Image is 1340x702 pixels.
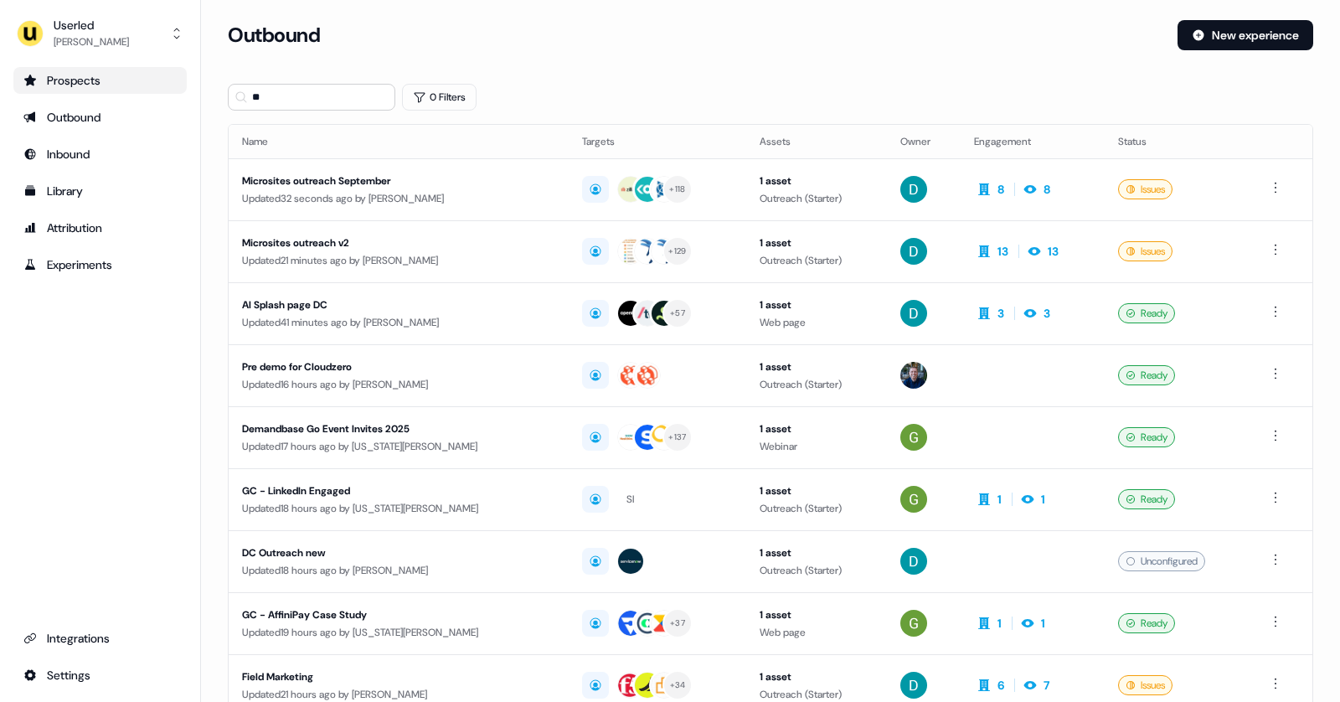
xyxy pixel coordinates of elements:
div: Microsites outreach September [242,173,555,189]
div: Updated 18 hours ago by [US_STATE][PERSON_NAME] [242,500,555,517]
div: 8 [997,181,1004,198]
div: 1 asset [760,359,874,375]
div: Ready [1118,613,1175,633]
div: 13 [997,243,1008,260]
div: AI Splash page DC [242,297,555,313]
div: Pre demo for Cloudzero [242,359,555,375]
div: + 137 [668,430,686,445]
div: Updated 32 seconds ago by [PERSON_NAME] [242,190,555,207]
div: Prospects [23,72,177,89]
div: GC - AffiniPay Case Study [242,607,555,623]
a: Go to prospects [13,67,187,94]
div: 1 asset [760,483,874,499]
div: 3 [1044,305,1050,322]
div: 1 asset [760,297,874,313]
div: 1 [997,615,1002,632]
div: Ready [1118,303,1175,323]
div: Web page [760,624,874,641]
div: Demandbase Go Event Invites 2025 [242,421,555,437]
img: David [900,176,927,203]
div: + 118 [669,182,685,197]
div: 8 [1044,181,1050,198]
div: Microsites outreach v2 [242,235,555,251]
div: Outreach (Starter) [760,190,874,207]
div: Updated 17 hours ago by [US_STATE][PERSON_NAME] [242,438,555,455]
div: DC Outreach new [242,545,555,561]
div: Updated 21 minutes ago by [PERSON_NAME] [242,252,555,269]
a: Go to outbound experience [13,104,187,131]
div: Issues [1118,241,1172,261]
div: 13 [1048,243,1059,260]
div: 1 asset [760,235,874,251]
div: + 37 [670,616,685,631]
th: Name [229,125,569,158]
div: + 34 [670,678,686,693]
img: David [900,238,927,265]
div: Ready [1118,365,1175,385]
div: Library [23,183,177,199]
th: Owner [887,125,961,158]
div: Unconfigured [1118,551,1205,571]
img: David [900,672,927,699]
div: GC - LinkedIn Engaged [242,483,555,499]
a: Go to experiments [13,251,187,278]
div: 3 [997,305,1004,322]
div: 1 asset [760,173,874,189]
div: 1 asset [760,421,874,437]
img: James [900,362,927,389]
img: David [900,548,927,575]
a: Go to integrations [13,662,187,689]
div: Outreach (Starter) [760,500,874,517]
a: Go to templates [13,178,187,204]
div: [PERSON_NAME] [54,34,129,50]
div: Updated 19 hours ago by [US_STATE][PERSON_NAME] [242,624,555,641]
button: New experience [1178,20,1313,50]
div: Attribution [23,219,177,236]
div: 7 [1044,677,1049,694]
div: 1 [1041,491,1045,508]
div: Experiments [23,256,177,273]
div: Updated 41 minutes ago by [PERSON_NAME] [242,314,555,331]
a: Go to Inbound [13,141,187,168]
div: 1 asset [760,607,874,623]
div: 1 asset [760,545,874,561]
div: Field Marketing [242,668,555,685]
th: Assets [746,125,887,158]
th: Targets [569,125,746,158]
div: Updated 16 hours ago by [PERSON_NAME] [242,376,555,393]
div: Issues [1118,179,1172,199]
div: Ready [1118,489,1175,509]
div: 1 asset [760,668,874,685]
div: 1 [997,491,1002,508]
th: Engagement [961,125,1105,158]
img: David [900,300,927,327]
div: Outreach (Starter) [760,252,874,269]
div: + 129 [668,244,686,259]
img: Georgia [900,424,927,451]
div: 6 [997,677,1004,694]
div: Integrations [23,630,177,647]
img: Georgia [900,610,927,637]
div: Settings [23,667,177,684]
div: Issues [1118,675,1172,695]
div: Outreach (Starter) [760,562,874,579]
div: Webinar [760,438,874,455]
th: Status [1105,125,1252,158]
img: Georgia [900,486,927,513]
div: SI [626,491,634,508]
button: Userled[PERSON_NAME] [13,13,187,54]
div: + 57 [670,306,685,321]
div: Ready [1118,427,1175,447]
div: Outreach (Starter) [760,376,874,393]
a: Go to integrations [13,625,187,652]
div: 1 [1041,615,1045,632]
div: Userled [54,17,129,34]
h3: Outbound [228,23,320,48]
div: Updated 18 hours ago by [PERSON_NAME] [242,562,555,579]
button: 0 Filters [402,84,477,111]
div: Web page [760,314,874,331]
div: Inbound [23,146,177,163]
div: Outbound [23,109,177,126]
a: Go to attribution [13,214,187,241]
